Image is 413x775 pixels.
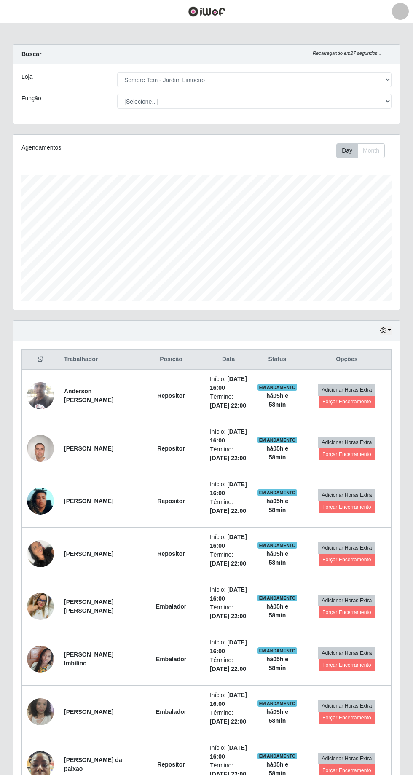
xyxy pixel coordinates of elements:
[64,388,113,403] strong: Anderson [PERSON_NAME]
[210,498,247,515] li: Término:
[210,375,247,391] time: [DATE] 16:00
[257,700,298,707] span: EM ANDAMENTO
[210,603,247,621] li: Término:
[27,641,54,677] img: 1757009449121.jpeg
[64,498,113,504] strong: [PERSON_NAME]
[59,350,137,370] th: Trabalhador
[64,550,113,557] strong: [PERSON_NAME]
[205,350,252,370] th: Data
[156,708,186,715] strong: Embalador
[257,647,298,654] span: EM ANDAMENTO
[21,72,32,81] label: Loja
[303,350,392,370] th: Opções
[27,378,54,413] img: 1756170415861.jpeg
[257,384,298,391] span: EM ANDAMENTO
[210,586,247,602] time: [DATE] 16:00
[252,350,302,370] th: Status
[157,498,185,504] strong: Repositor
[266,708,288,724] strong: há 05 h e 58 min
[21,94,41,103] label: Função
[157,761,185,768] strong: Repositor
[210,550,247,568] li: Término:
[27,593,54,620] img: 1755998859963.jpeg
[257,489,298,496] span: EM ANDAMENTO
[257,542,298,549] span: EM ANDAMENTO
[318,542,375,554] button: Adicionar Horas Extra
[27,477,54,525] img: 1757073772713.jpeg
[157,550,185,557] strong: Repositor
[357,143,385,158] button: Month
[210,665,246,672] time: [DATE] 22:00
[319,659,375,671] button: Forçar Encerramento
[210,692,247,707] time: [DATE] 16:00
[266,550,288,566] strong: há 05 h e 58 min
[266,392,288,408] strong: há 05 h e 58 min
[318,647,375,659] button: Adicionar Horas Extra
[64,708,113,715] strong: [PERSON_NAME]
[210,507,246,514] time: [DATE] 22:00
[210,533,247,550] li: Início:
[210,402,246,409] time: [DATE] 22:00
[210,613,246,619] time: [DATE] 22:00
[27,693,54,730] img: 1759794664107.jpeg
[21,51,41,57] strong: Buscar
[156,603,186,610] strong: Embalador
[210,639,247,654] time: [DATE] 16:00
[210,560,246,567] time: [DATE] 22:00
[210,691,247,708] li: Início:
[210,638,247,656] li: Início:
[210,708,247,726] li: Término:
[210,480,247,498] li: Início:
[157,445,185,452] strong: Repositor
[64,445,113,452] strong: [PERSON_NAME]
[257,437,298,443] span: EM ANDAMENTO
[64,598,113,614] strong: [PERSON_NAME] [PERSON_NAME]
[257,595,298,601] span: EM ANDAMENTO
[157,392,185,399] strong: Repositor
[266,445,288,461] strong: há 05 h e 58 min
[210,445,247,463] li: Término:
[210,392,247,410] li: Término:
[266,603,288,619] strong: há 05 h e 58 min
[336,143,385,158] div: First group
[21,143,168,152] div: Agendamentos
[210,585,247,603] li: Início:
[318,437,375,448] button: Adicionar Horas Extra
[188,6,225,17] img: CoreUI Logo
[318,384,375,396] button: Adicionar Horas Extra
[319,501,375,513] button: Forçar Encerramento
[210,455,246,461] time: [DATE] 22:00
[137,350,205,370] th: Posição
[266,498,288,513] strong: há 05 h e 58 min
[318,753,375,764] button: Adicionar Horas Extra
[319,448,375,460] button: Forçar Encerramento
[210,375,247,392] li: Início:
[210,427,247,445] li: Início:
[319,606,375,618] button: Forçar Encerramento
[313,51,381,56] i: Recarregando em 27 segundos...
[210,744,247,760] time: [DATE] 16:00
[210,534,247,549] time: [DATE] 16:00
[210,743,247,761] li: Início:
[266,656,288,671] strong: há 05 h e 58 min
[156,656,186,662] strong: Embalador
[336,143,392,158] div: Toolbar with button groups
[318,595,375,606] button: Adicionar Horas Extra
[318,700,375,712] button: Adicionar Horas Extra
[210,656,247,673] li: Término:
[319,554,375,566] button: Forçar Encerramento
[210,481,247,496] time: [DATE] 16:00
[319,396,375,408] button: Forçar Encerramento
[64,651,113,667] strong: [PERSON_NAME] Imbilino
[27,430,54,466] img: 1756580722526.jpeg
[64,756,122,772] strong: [PERSON_NAME] da paixao
[210,718,246,725] time: [DATE] 22:00
[318,489,375,501] button: Adicionar Horas Extra
[27,536,54,571] img: 1757367806458.jpeg
[319,712,375,724] button: Forçar Encerramento
[257,753,298,759] span: EM ANDAMENTO
[336,143,358,158] button: Day
[210,428,247,444] time: [DATE] 16:00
